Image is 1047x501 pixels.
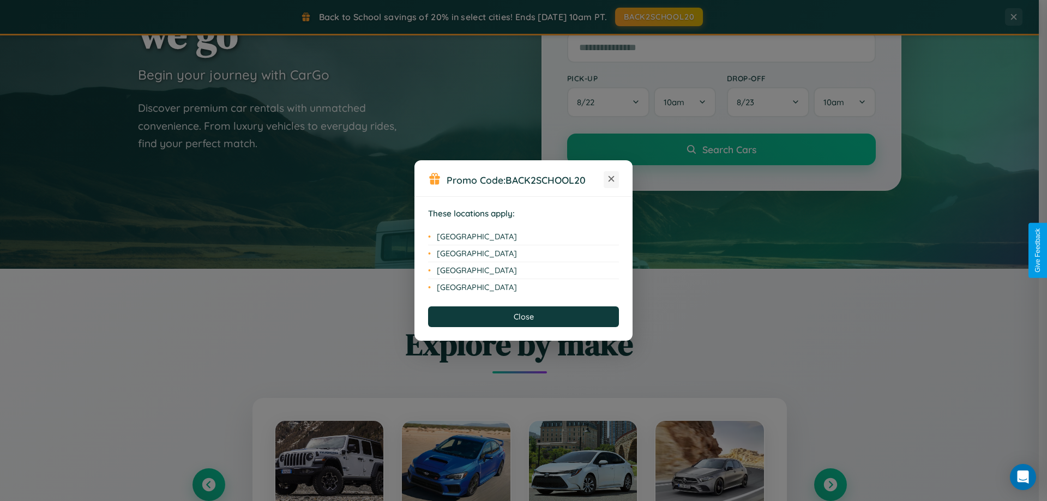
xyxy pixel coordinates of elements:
li: [GEOGRAPHIC_DATA] [428,245,619,262]
li: [GEOGRAPHIC_DATA] [428,279,619,295]
div: Give Feedback [1034,228,1042,273]
li: [GEOGRAPHIC_DATA] [428,228,619,245]
b: BACK2SCHOOL20 [506,174,586,186]
div: Open Intercom Messenger [1010,464,1036,490]
h3: Promo Code: [447,174,604,186]
li: [GEOGRAPHIC_DATA] [428,262,619,279]
strong: These locations apply: [428,208,515,219]
button: Close [428,306,619,327]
